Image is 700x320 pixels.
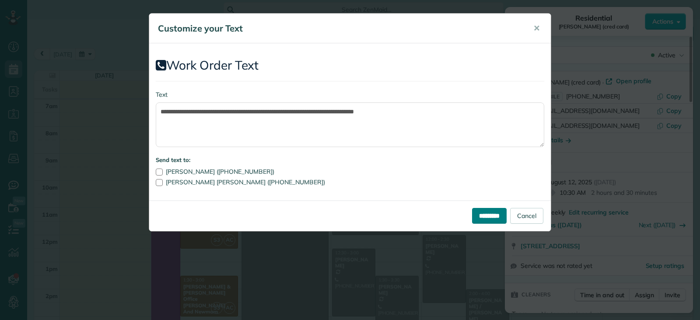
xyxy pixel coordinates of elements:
a: Cancel [510,208,543,224]
span: ✕ [533,23,540,33]
span: [PERSON_NAME] [PERSON_NAME] ([PHONE_NUMBER]) [166,178,325,186]
span: [PERSON_NAME] ([PHONE_NUMBER]) [166,168,274,176]
h2: Work Order Text [156,59,544,72]
strong: Send text to: [156,156,190,163]
h5: Customize your Text [158,22,521,35]
label: Text [156,90,544,99]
